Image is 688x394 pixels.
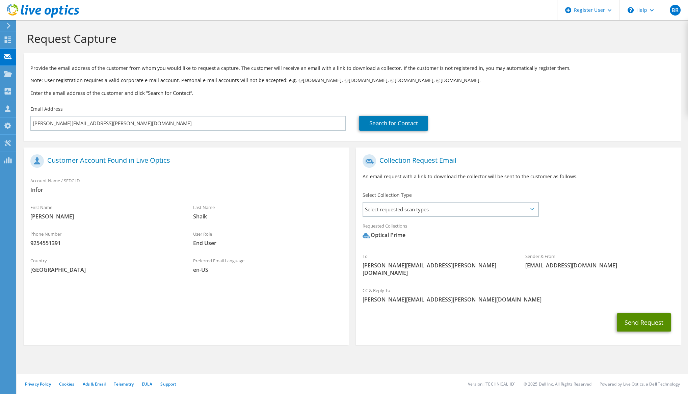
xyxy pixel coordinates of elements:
[24,254,186,277] div: Country
[356,249,519,280] div: To
[30,266,180,273] span: [GEOGRAPHIC_DATA]
[25,381,51,387] a: Privacy Policy
[160,381,176,387] a: Support
[363,154,671,168] h1: Collection Request Email
[27,31,674,46] h1: Request Capture
[468,381,515,387] li: Version: [TECHNICAL_ID]
[114,381,134,387] a: Telemetry
[519,249,681,272] div: Sender & From
[30,213,180,220] span: [PERSON_NAME]
[30,64,674,72] p: Provide the email address of the customer from whom you would like to request a capture. The cust...
[359,116,428,131] a: Search for Contact
[617,313,671,332] button: Send Request
[525,262,674,269] span: [EMAIL_ADDRESS][DOMAIN_NAME]
[142,381,152,387] a: EULA
[363,231,405,239] div: Optical Prime
[363,262,512,277] span: [PERSON_NAME][EMAIL_ADDRESS][PERSON_NAME][DOMAIN_NAME]
[24,200,186,224] div: First Name
[30,239,180,247] span: 9254551391
[186,200,349,224] div: Last Name
[30,154,339,168] h1: Customer Account Found in Live Optics
[363,192,412,199] label: Select Collection Type
[59,381,75,387] a: Cookies
[628,7,634,13] svg: \n
[363,203,538,216] span: Select requested scan types
[363,173,674,180] p: An email request with a link to download the collector will be sent to the customer as follows.
[193,266,342,273] span: en-US
[193,239,342,247] span: End User
[600,381,680,387] li: Powered by Live Optics, a Dell Technology
[30,106,63,112] label: Email Address
[670,5,681,16] span: BR
[30,186,342,193] span: Infor
[356,283,681,307] div: CC & Reply To
[24,174,349,197] div: Account Name / SFDC ID
[193,213,342,220] span: Shaik
[30,89,674,97] h3: Enter the email address of the customer and click “Search for Contact”.
[186,254,349,277] div: Preferred Email Language
[356,219,681,246] div: Requested Collections
[30,77,674,84] p: Note: User registration requires a valid corporate e-mail account. Personal e-mail accounts will ...
[24,227,186,250] div: Phone Number
[524,381,591,387] li: © 2025 Dell Inc. All Rights Reserved
[186,227,349,250] div: User Role
[83,381,106,387] a: Ads & Email
[363,296,674,303] span: [PERSON_NAME][EMAIL_ADDRESS][PERSON_NAME][DOMAIN_NAME]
